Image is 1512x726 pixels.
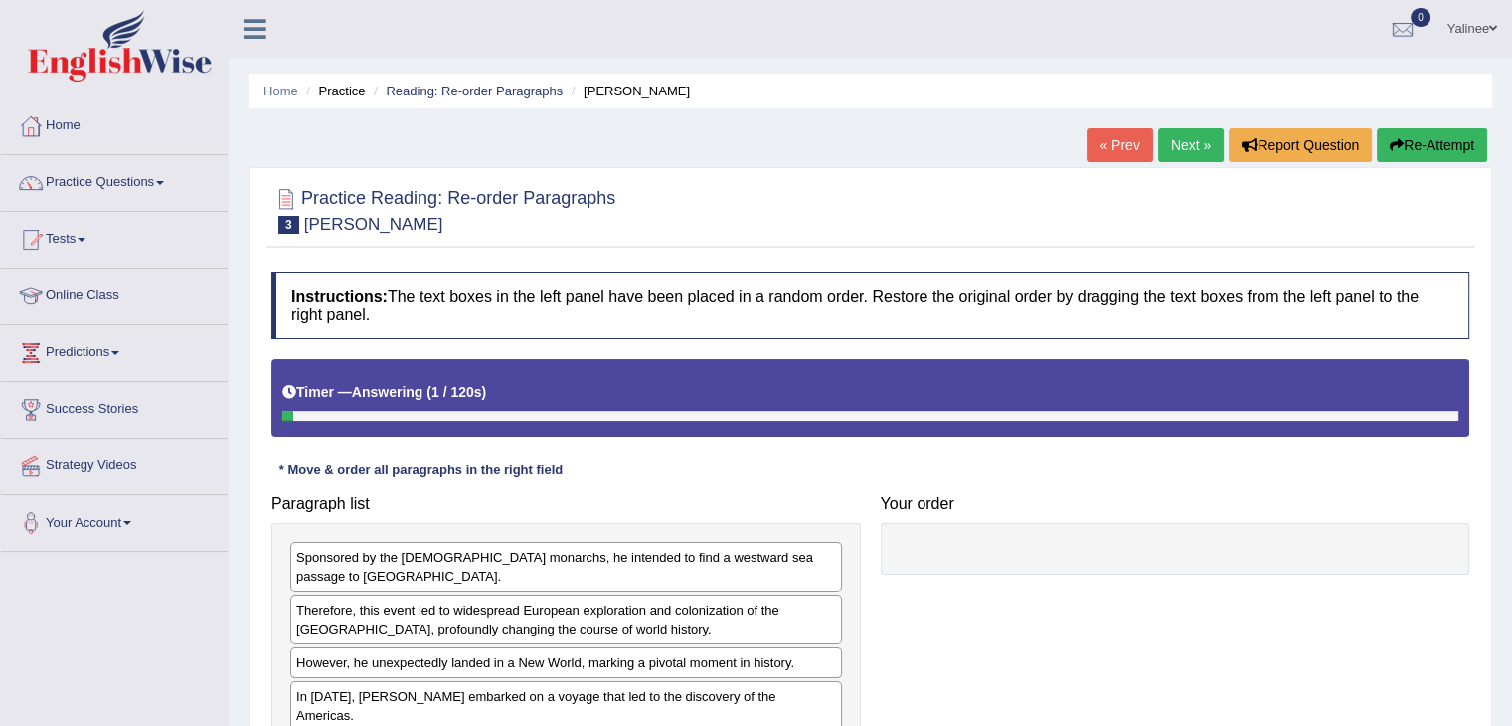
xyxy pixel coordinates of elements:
[482,384,487,400] b: )
[426,384,431,400] b: (
[271,495,861,513] h4: Paragraph list
[352,384,423,400] b: Answering
[1,155,228,205] a: Practice Questions
[386,84,563,98] a: Reading: Re-order Paragraphs
[263,84,298,98] a: Home
[1411,8,1430,27] span: 0
[301,82,365,100] li: Practice
[1158,128,1224,162] a: Next »
[304,215,443,234] small: [PERSON_NAME]
[1087,128,1152,162] a: « Prev
[290,542,842,592] div: Sponsored by the [DEMOGRAPHIC_DATA] monarchs, he intended to find a westward sea passage to [GEOG...
[271,272,1469,339] h4: The text boxes in the left panel have been placed in a random order. Restore the original order b...
[1,382,228,432] a: Success Stories
[1377,128,1487,162] button: Re-Attempt
[881,495,1470,513] h4: Your order
[290,595,842,644] div: Therefore, this event led to widespread European exploration and colonization of the [GEOGRAPHIC_...
[567,82,690,100] li: [PERSON_NAME]
[1,212,228,262] a: Tests
[282,385,486,400] h5: Timer —
[278,216,299,234] span: 3
[431,384,482,400] b: 1 / 120s
[271,461,571,480] div: * Move & order all paragraphs in the right field
[1,269,228,318] a: Online Class
[1,98,228,148] a: Home
[290,647,842,678] div: However, he unexpectedly landed in a New World, marking a pivotal moment in history.
[291,288,388,305] b: Instructions:
[1,325,228,375] a: Predictions
[1229,128,1372,162] button: Report Question
[271,184,615,234] h2: Practice Reading: Re-order Paragraphs
[1,439,228,488] a: Strategy Videos
[1,495,228,545] a: Your Account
